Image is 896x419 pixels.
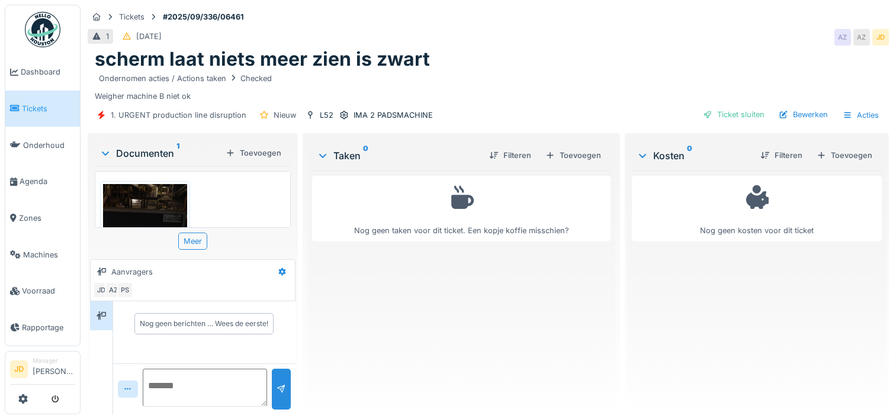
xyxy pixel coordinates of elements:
span: Zones [19,212,75,224]
li: JD [10,360,28,378]
div: IMA 2 PADSMACHINE [354,109,433,121]
a: JD Manager[PERSON_NAME] [10,356,75,385]
div: Taken [317,149,480,163]
a: Agenda [5,163,80,200]
div: Manager [33,356,75,365]
img: 6bam9p7jsbqpdylm0ujkl6c92bjt [103,184,187,296]
div: 1. URGENT production line disruption [111,109,246,121]
div: Toevoegen [541,147,606,163]
sup: 1 [176,146,179,160]
a: Onderhoud [5,127,80,163]
div: Ticket sluiten [698,107,769,123]
div: Aanvragers [111,266,153,278]
div: Nog geen taken voor dit ticket. Een kopje koffie misschien? [320,181,603,236]
span: Tickets [22,103,75,114]
a: Rapportage [5,310,80,346]
div: JD [93,282,110,298]
a: Voorraad [5,273,80,310]
div: Documenten [99,146,221,160]
div: [DATE] [136,31,162,42]
div: Kosten [637,149,751,163]
div: Tickets [119,11,144,22]
span: Agenda [20,176,75,187]
a: Dashboard [5,54,80,91]
div: Toevoegen [221,145,286,161]
div: Acties [837,107,884,124]
sup: 0 [363,149,368,163]
h1: scherm laat niets meer zien is zwart [95,48,430,70]
div: Nieuw [274,109,296,121]
span: Rapportage [22,322,75,333]
span: Voorraad [22,285,75,296]
div: Nog geen kosten voor dit ticket [640,181,874,236]
img: Badge_color-CXgf-gQk.svg [25,12,60,47]
div: Filteren [484,147,536,163]
div: Meer [178,233,207,250]
a: Tickets [5,91,80,127]
span: Dashboard [21,66,75,78]
div: JD [872,29,889,46]
div: AZ [105,282,121,298]
a: Machines [5,236,80,273]
div: 1 [106,31,109,42]
div: Nog geen berichten … Wees de eerste! [140,318,268,329]
div: PS [117,282,133,298]
a: Zones [5,200,80,237]
div: AZ [853,29,870,46]
div: AZ [834,29,851,46]
div: L52 [320,109,333,121]
sup: 0 [687,149,692,163]
span: Onderhoud [23,140,75,151]
li: [PERSON_NAME] [33,356,75,382]
div: Bewerken [774,107,833,123]
div: Filteren [756,147,807,163]
div: Weigher machine B niet ok [95,71,882,102]
strong: #2025/09/336/06461 [158,11,249,22]
div: Ondernomen acties / Actions taken Checked [99,73,272,84]
span: Machines [23,249,75,260]
div: Toevoegen [812,147,877,163]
